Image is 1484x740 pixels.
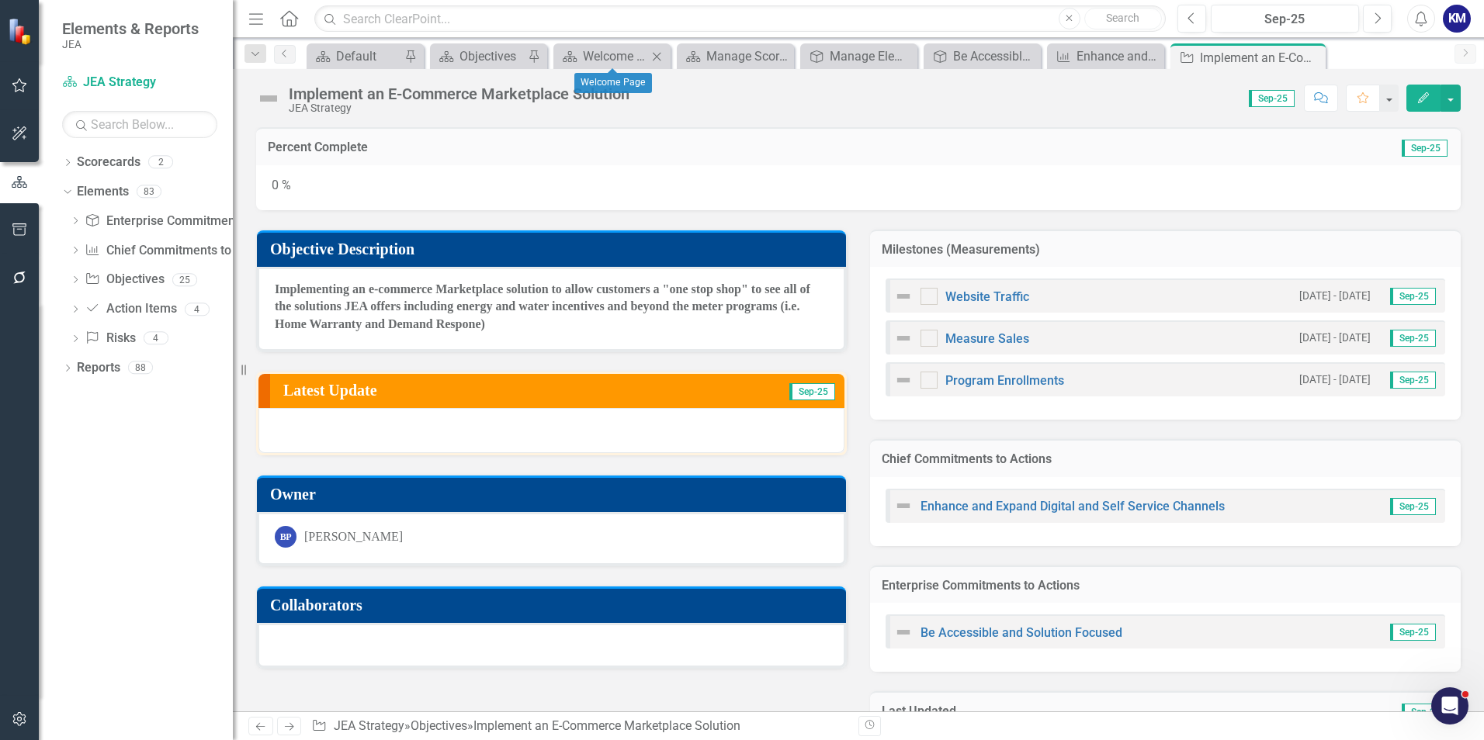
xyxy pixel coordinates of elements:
[681,47,790,66] a: Manage Scorecards
[1249,90,1295,107] span: Sep-25
[894,287,913,306] img: Not Defined
[128,361,153,375] div: 88
[62,111,217,138] input: Search Below...
[1390,288,1436,305] span: Sep-25
[1390,624,1436,641] span: Sep-25
[62,38,199,50] small: JEA
[1051,47,1160,66] a: Enhance and Expand Digital and Self Service Channels
[1211,5,1359,33] button: Sep-25
[311,718,847,735] div: » »
[583,47,647,66] div: Welcome Page
[953,47,1037,66] div: Be Accessible and Solution Focused
[270,596,838,614] h3: Collaborators
[1390,330,1436,347] span: Sep-25
[304,528,403,546] div: [PERSON_NAME]
[6,16,36,46] img: ClearPoint Strategy
[921,625,1122,640] a: Be Accessible and Solution Focused
[256,86,281,111] img: Not Defined
[256,165,1461,210] div: 0 %
[411,718,467,733] a: Objectives
[1077,47,1160,66] div: Enhance and Expand Digital and Self Service Channels
[1443,5,1471,33] button: KM
[77,183,129,201] a: Elements
[275,526,296,548] div: BP
[283,382,650,399] h3: Latest Update
[473,718,740,733] div: Implement an E-Commerce Marketplace Solution
[1299,330,1371,345] small: [DATE] - [DATE]
[172,273,197,286] div: 25
[1200,48,1322,67] div: Implement an E-Commerce Marketplace Solution
[882,452,1449,466] h3: Chief Commitments to Actions
[882,704,1229,718] h3: Last Updated
[789,383,835,400] span: Sep-25
[830,47,914,66] div: Manage Elements
[804,47,914,66] a: Manage Elements
[894,496,913,515] img: Not Defined
[85,213,303,230] a: Enterprise Commitments to Actions
[882,579,1449,593] h3: Enterprise Commitments to Actions
[1431,687,1468,724] iframe: Intercom live chat
[85,242,276,260] a: Chief Commitments to Actions
[574,73,652,93] div: Welcome Page
[289,85,629,102] div: Implement an E-Commerce Marketplace Solution
[336,47,400,66] div: Default
[310,47,400,66] a: Default
[62,19,199,38] span: Elements & Reports
[144,332,168,345] div: 4
[77,359,120,377] a: Reports
[1299,289,1371,303] small: [DATE] - [DATE]
[882,243,1449,257] h3: Milestones (Measurements)
[706,47,790,66] div: Manage Scorecards
[894,371,913,389] img: Not Defined
[148,156,173,169] div: 2
[945,289,1029,304] a: Website Traffic
[289,102,629,114] div: JEA Strategy
[270,240,838,258] h3: Objective Description
[434,47,524,66] a: Objectives
[1106,12,1139,24] span: Search
[1084,8,1162,29] button: Search
[945,373,1064,388] a: Program Enrollments
[945,331,1029,346] a: Measure Sales
[270,486,838,503] h3: Owner
[1402,140,1448,157] span: Sep-25
[185,303,210,316] div: 4
[314,5,1166,33] input: Search ClearPoint...
[894,329,913,348] img: Not Defined
[85,330,135,348] a: Risks
[1402,704,1448,721] span: Sep-25
[928,47,1037,66] a: Be Accessible and Solution Focused
[334,718,404,733] a: JEA Strategy
[85,300,176,318] a: Action Items
[85,271,164,289] a: Objectives
[137,185,161,199] div: 83
[77,154,140,171] a: Scorecards
[275,282,810,331] strong: Implementing an e-commerce Marketplace solution to allow customers a "one stop shop" to see all o...
[1299,372,1371,387] small: [DATE] - [DATE]
[1390,372,1436,389] span: Sep-25
[557,47,647,66] a: Welcome Page
[921,499,1225,514] a: Enhance and Expand Digital and Self Service Channels
[1216,10,1354,29] div: Sep-25
[1390,498,1436,515] span: Sep-25
[268,140,1070,154] h3: Percent Complete
[894,623,913,641] img: Not Defined
[459,47,524,66] div: Objectives
[62,74,217,92] a: JEA Strategy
